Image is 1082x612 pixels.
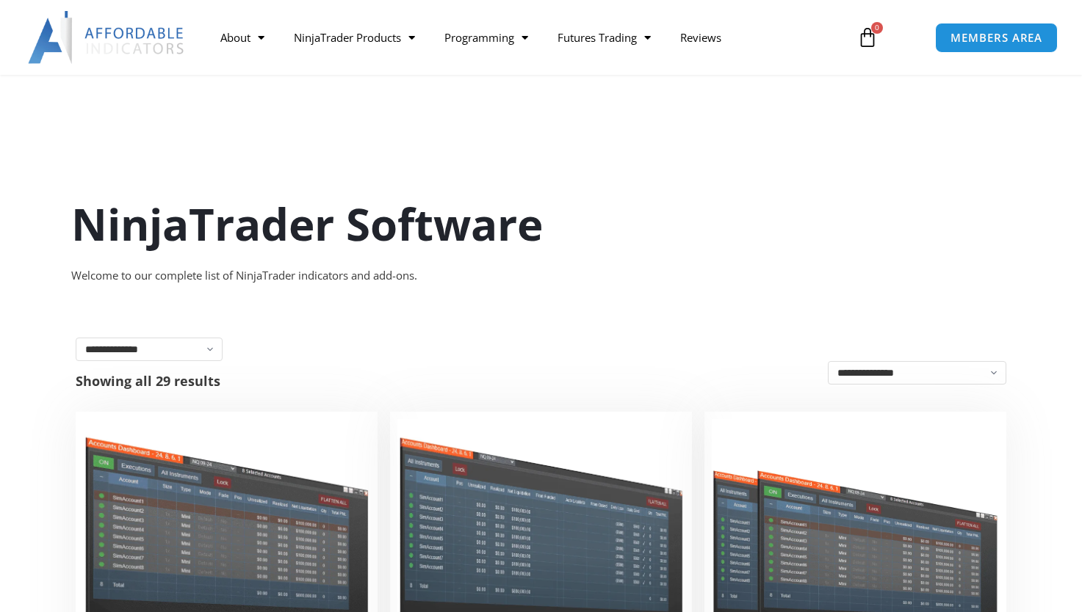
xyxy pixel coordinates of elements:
nav: Menu [206,21,844,54]
span: 0 [871,22,883,34]
img: LogoAI [28,11,186,64]
a: 0 [835,16,900,59]
div: Welcome to our complete list of NinjaTrader indicators and add-ons. [71,266,1011,286]
a: MEMBERS AREA [935,23,1058,53]
p: Showing all 29 results [76,374,220,387]
a: About [206,21,279,54]
a: Futures Trading [543,21,666,54]
a: Reviews [666,21,736,54]
select: Shop order [828,361,1006,385]
h1: NinjaTrader Software [71,193,1011,255]
a: NinjaTrader Products [279,21,430,54]
a: Programming [430,21,543,54]
span: MEMBERS AREA [951,32,1042,43]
